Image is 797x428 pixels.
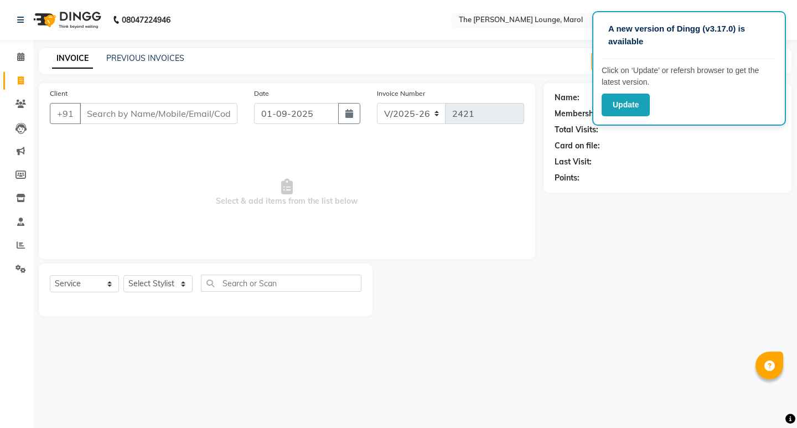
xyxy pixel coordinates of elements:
a: PREVIOUS INVOICES [106,53,184,63]
label: Client [50,89,68,99]
div: Name: [555,92,579,104]
label: Invoice Number [377,89,425,99]
button: +91 [50,103,81,124]
a: INVOICE [52,49,93,69]
div: Points: [555,172,579,184]
input: Search by Name/Mobile/Email/Code [80,103,237,124]
img: logo [28,4,104,35]
label: Date [254,89,269,99]
input: Search or Scan [201,275,361,292]
p: Click on ‘Update’ or refersh browser to get the latest version. [602,65,777,88]
div: Total Visits: [555,124,598,136]
b: 08047224946 [122,4,170,35]
button: Update [602,94,650,116]
p: A new version of Dingg (v3.17.0) is available [608,23,770,48]
div: Membership: [555,108,603,120]
iframe: chat widget [751,384,786,417]
div: Last Visit: [555,156,592,168]
button: Create New [591,53,655,70]
div: Card on file: [555,140,600,152]
span: Select & add items from the list below [50,137,524,248]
